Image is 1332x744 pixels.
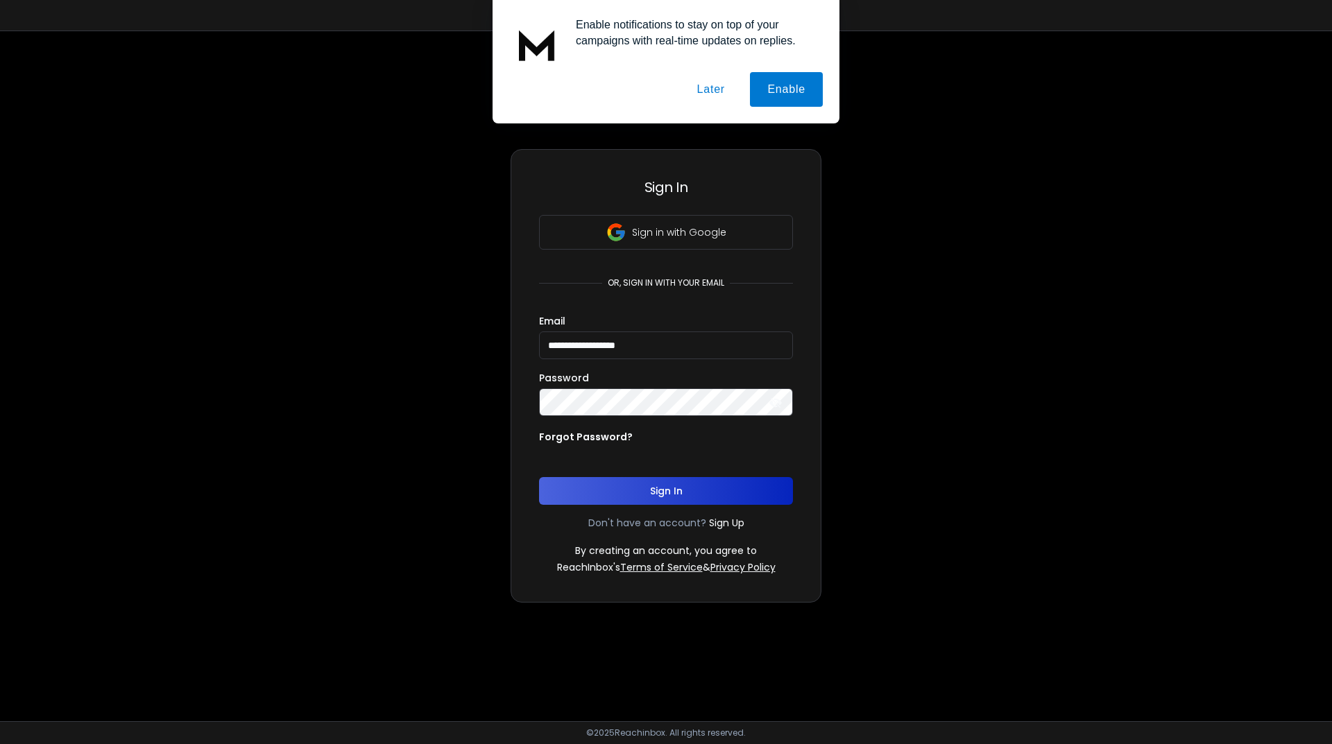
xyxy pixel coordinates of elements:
a: Sign Up [709,516,744,530]
p: Forgot Password? [539,430,633,444]
button: Sign in with Google [539,215,793,250]
p: © 2025 Reachinbox. All rights reserved. [586,727,746,738]
button: Sign In [539,477,793,505]
a: Terms of Service [620,560,703,574]
p: Sign in with Google [632,225,726,239]
button: Enable [750,72,823,107]
p: ReachInbox's & [557,560,776,574]
img: notification icon [509,17,565,72]
label: Email [539,316,565,326]
button: Later [679,72,742,107]
p: Don't have an account? [588,516,706,530]
a: Privacy Policy [710,560,776,574]
p: or, sign in with your email [602,277,730,288]
h3: Sign In [539,178,793,197]
label: Password [539,373,589,383]
p: By creating an account, you agree to [575,544,757,557]
div: Enable notifications to stay on top of your campaigns with real-time updates on replies. [565,17,823,49]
